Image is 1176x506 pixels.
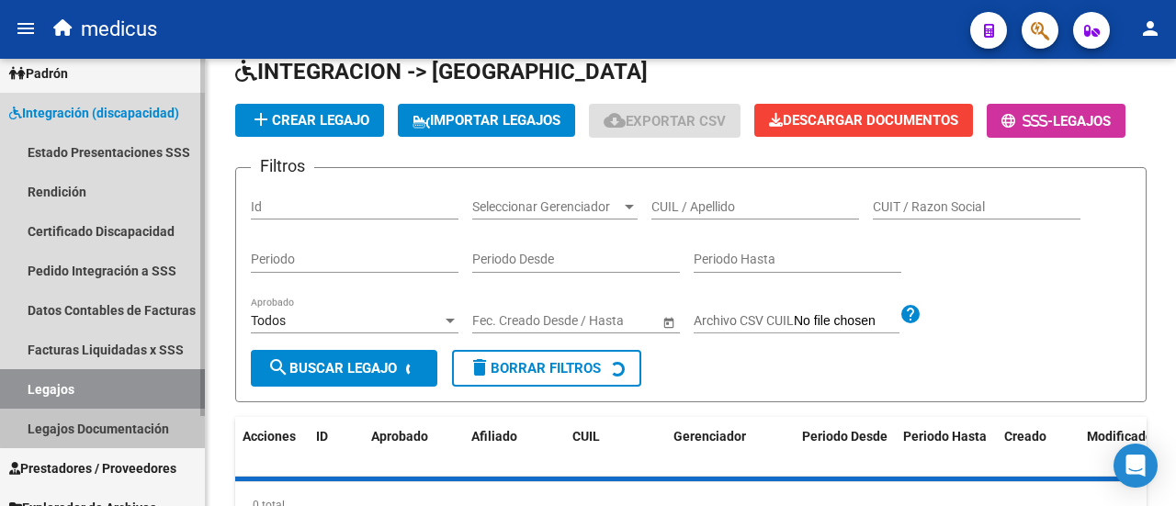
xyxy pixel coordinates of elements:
span: Creado [1004,429,1046,444]
datatable-header-cell: CUIL [565,417,666,478]
span: Legajos [1053,113,1111,129]
datatable-header-cell: ID [309,417,364,478]
input: Fecha inicio [472,313,539,329]
input: Fecha fin [555,313,645,329]
button: -Legajos [987,104,1125,138]
datatable-header-cell: Periodo Desde [795,417,896,478]
button: Open calendar [659,312,678,332]
span: Modificado [1087,429,1153,444]
span: CUIL [572,429,600,444]
span: Integración (discapacidad) [9,103,179,123]
span: Descargar Documentos [769,112,958,129]
mat-icon: add [250,108,272,130]
div: Open Intercom Messenger [1114,444,1158,488]
span: Afiliado [471,429,517,444]
h3: Filtros [251,153,314,179]
button: Borrar Filtros [452,350,641,387]
span: medicus [81,9,157,50]
span: INTEGRACION -> [GEOGRAPHIC_DATA] [235,59,648,84]
mat-icon: help [899,303,922,325]
button: Crear Legajo [235,104,384,137]
span: Acciones [243,429,296,444]
button: IMPORTAR LEGAJOS [398,104,575,137]
mat-icon: delete [469,356,491,378]
datatable-header-cell: Acciones [235,417,309,478]
span: Todos [251,313,286,328]
datatable-header-cell: Creado [997,417,1080,478]
span: Periodo Hasta [903,429,987,444]
datatable-header-cell: Afiliado [464,417,565,478]
datatable-header-cell: Gerenciador [666,417,795,478]
span: - [1001,113,1053,129]
mat-icon: menu [15,17,37,39]
span: Prestadores / Proveedores [9,458,176,478]
span: Crear Legajo [250,112,369,129]
span: Gerenciador [673,429,746,444]
input: Archivo CSV CUIL [794,313,899,330]
span: Padrón [9,63,68,84]
button: Descargar Documentos [754,104,973,137]
span: Aprobado [371,429,428,444]
span: IMPORTAR LEGAJOS [413,112,560,129]
span: Seleccionar Gerenciador [472,199,621,215]
mat-icon: person [1139,17,1161,39]
span: Buscar Legajo [267,360,397,377]
span: ID [316,429,328,444]
button: Buscar Legajo [251,350,437,387]
span: Exportar CSV [604,113,726,129]
span: Archivo CSV CUIL [694,313,794,328]
span: Borrar Filtros [469,360,601,377]
datatable-header-cell: Aprobado [364,417,437,478]
mat-icon: cloud_download [604,109,626,131]
mat-icon: search [267,356,289,378]
button: Exportar CSV [589,104,741,138]
datatable-header-cell: Modificado [1080,417,1162,478]
datatable-header-cell: Periodo Hasta [896,417,997,478]
span: Periodo Desde [802,429,888,444]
